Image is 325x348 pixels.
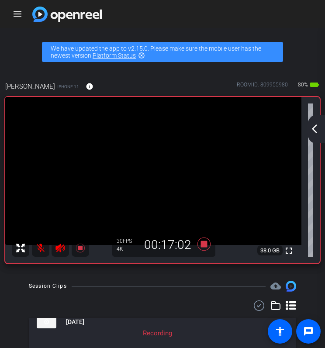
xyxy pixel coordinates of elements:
mat-icon: accessibility [275,326,285,337]
mat-icon: arrow_back_ios_new [309,124,320,134]
span: [PERSON_NAME] [5,82,55,91]
mat-icon: cloud_upload [270,281,281,291]
div: Recording [138,328,176,338]
div: 30 [117,238,138,245]
mat-icon: highlight_off [138,52,145,59]
div: ROOM ID: 809955980 [237,81,288,93]
mat-icon: battery_std [309,79,320,90]
img: thumb-nail [37,315,56,328]
mat-icon: info [86,83,93,90]
span: 80% [297,78,309,92]
div: Session Clips [29,282,67,290]
div: 4K [117,245,138,252]
mat-icon: menu [12,9,23,19]
img: Session clips [286,281,296,291]
span: 38.0 GB [257,245,283,256]
span: FPS [123,238,132,244]
a: Platform Status [93,52,136,59]
div: We have updated the app to v2.15.0. Please make sure the mobile user has the newest version. [42,42,283,62]
span: Destinations for your clips [270,281,281,291]
span: iPhone 11 [57,83,79,90]
img: app logo [32,7,102,22]
span: [DATE] [66,317,84,327]
div: 00:17:02 [138,238,197,252]
mat-icon: message [303,326,314,337]
mat-icon: fullscreen [284,245,294,256]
